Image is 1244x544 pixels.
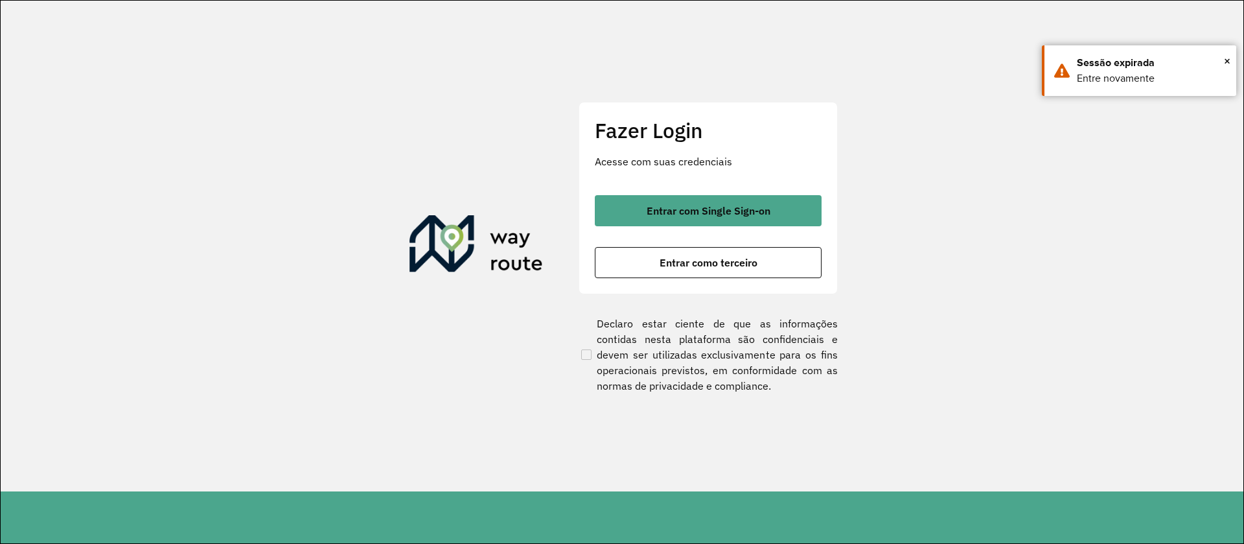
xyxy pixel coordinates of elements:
div: Sessão expirada [1077,55,1227,71]
img: Roteirizador AmbevTech [409,215,543,278]
button: button [595,195,822,226]
span: Entrar com Single Sign-on [647,206,770,216]
label: Declaro estar ciente de que as informações contidas nesta plataforma são confidenciais e devem se... [579,316,838,394]
button: Close [1224,51,1230,71]
span: Entrar como terceiro [660,257,757,268]
h2: Fazer Login [595,118,822,143]
button: button [595,247,822,278]
p: Acesse com suas credenciais [595,154,822,169]
span: × [1224,51,1230,71]
div: Entre novamente [1077,71,1227,86]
